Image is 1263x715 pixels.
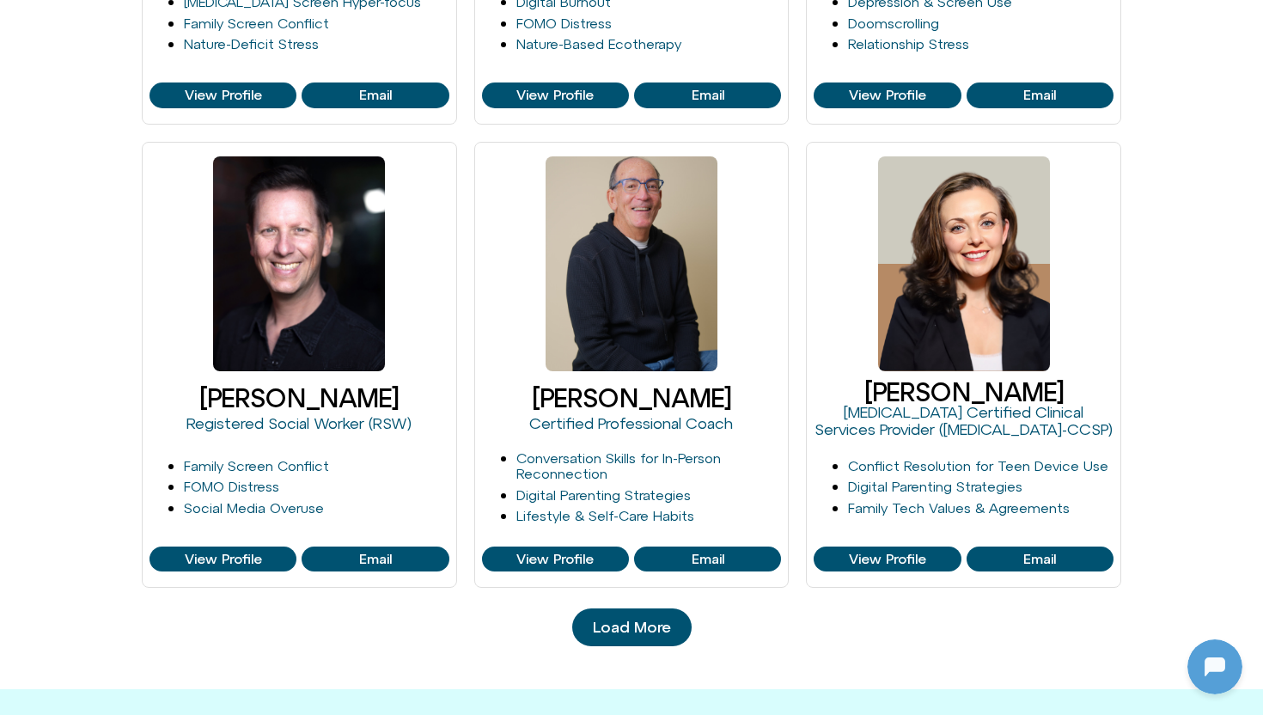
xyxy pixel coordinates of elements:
img: N5FCcHC.png [4,38,28,62]
a: [PERSON_NAME] [199,383,399,412]
p: maybe a few different slots throughout the day [69,84,326,125]
a: Digital Parenting Strategies [848,479,1022,494]
a: View Profile of Mark Diamond [482,547,629,572]
a: Doomscrolling [848,15,939,31]
p: Evening could be a good time to tackle those texts. How do you see yourself organizing it—would y... [49,357,307,440]
a: Certified Professional Coach [529,414,733,432]
a: Lifestyle & Self-Care Habits [516,508,694,523]
p: Looks like you stepped away—no rush, just message me when you're ready! [49,469,307,510]
img: N5FCcHC.png [4,423,28,447]
a: View Profile of Melina Viola [814,547,961,572]
a: [PERSON_NAME] [864,377,1064,406]
a: View Profile of Harshi Sritharan [302,82,448,108]
a: View Profile of Melina Viola [967,547,1114,572]
a: Load More [572,608,692,646]
svg: Close Chatbot Button [300,8,329,37]
a: Registered Social Worker (RSW) [186,414,412,432]
span: Email [359,88,392,103]
img: N5FCcHC.png [4,493,28,517]
svg: Voice Input Button [294,548,321,576]
span: View Profile [185,88,262,103]
a: Conversation Skills for In-Person Reconnection [516,450,721,482]
a: Conflict Resolution for Teen Device Use [848,458,1108,474]
p: That’s a solid approach! Setting specific times to reply to texts can really help you stay on top... [49,155,307,278]
a: View Profile of Jessie Kussin [814,82,961,108]
h2: [DOMAIN_NAME] [51,11,264,34]
a: Digital Parenting Strategies [516,487,691,503]
a: Social Media Overuse [184,500,324,516]
textarea: Message Input [29,553,266,571]
a: Relationship Stress [848,36,969,52]
a: FOMO Distress [184,479,279,494]
a: [PERSON_NAME] [532,383,731,412]
span: Email [692,88,724,103]
button: Expand Header Button [4,4,339,40]
a: View Profile of Jessie Kussin [967,82,1114,108]
a: [MEDICAL_DATA] Certified Clinical Services Provider ([MEDICAL_DATA]-CCSP) [815,403,1113,438]
span: View Profile [185,552,262,567]
img: N5FCcHC.png [4,261,28,285]
a: Nature-Deficit Stress [184,36,319,52]
a: View Profile of Larry Borins [149,547,296,572]
a: Nature-Based Ecotherapy [516,36,681,52]
a: Family Tech Values & Agreements [848,500,1070,516]
a: Family Screen Conflict [184,458,329,474]
a: FOMO Distress [516,15,612,31]
img: N5FCcHC.png [15,9,43,36]
span: Email [1023,88,1056,103]
a: View Profile of Harshi Sritharan [149,82,296,108]
span: View Profile [849,552,926,567]
a: View Profile of Iris Glaser [634,82,781,108]
span: Load More [593,619,671,636]
span: Email [359,552,392,567]
span: Email [1023,552,1056,567]
p: evening usually [226,308,326,328]
iframe: Botpress [1187,639,1242,694]
a: View Profile of Mark Diamond [634,547,781,572]
span: View Profile [516,88,594,103]
span: View Profile [849,88,926,103]
a: View Profile of Larry Borins [302,547,448,572]
svg: Restart Conversation Button [271,8,300,37]
span: Email [692,552,724,567]
a: View Profile of Iris Glaser [482,82,629,108]
span: View Profile [516,552,594,567]
a: Family Screen Conflict [184,15,329,31]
